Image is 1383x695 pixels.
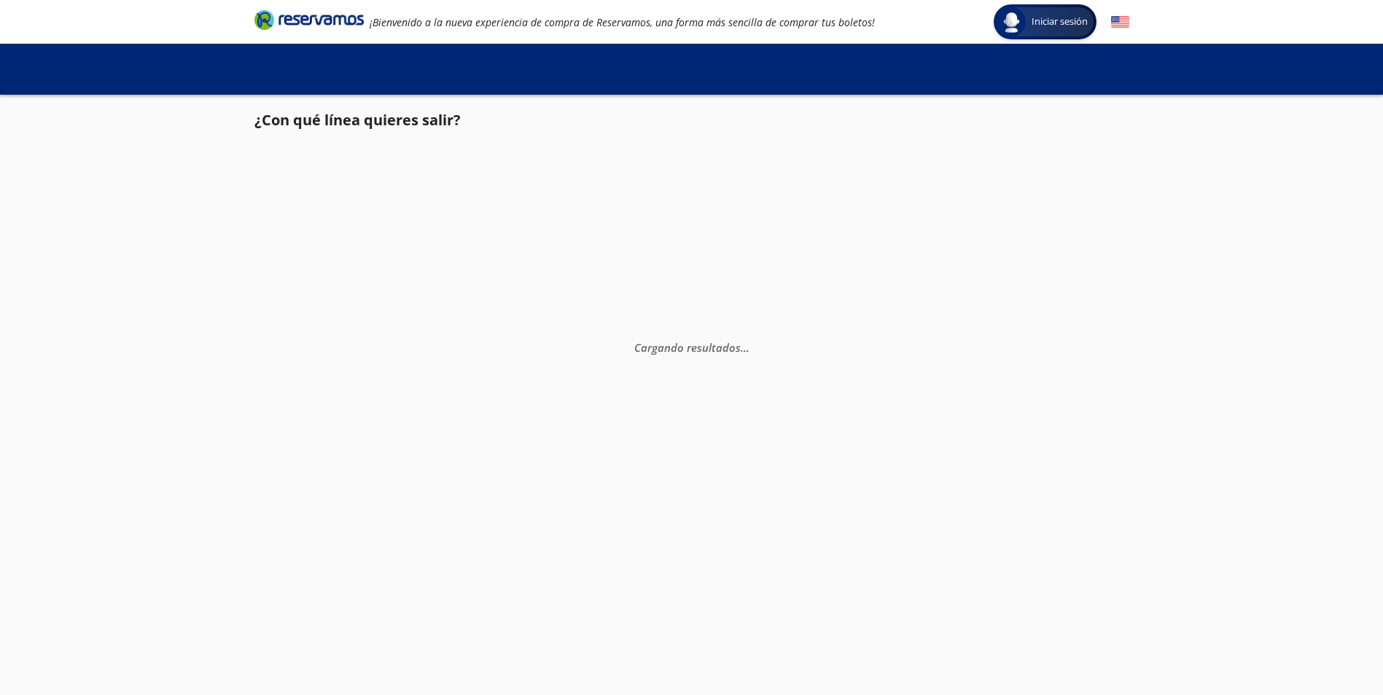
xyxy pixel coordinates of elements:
[1026,15,1094,29] span: Iniciar sesión
[254,109,461,131] p: ¿Con qué línea quieres salir?
[1111,13,1129,31] button: English
[254,9,364,35] a: Brand Logo
[634,340,749,355] em: Cargando resultados
[254,9,364,31] i: Brand Logo
[744,340,747,355] span: .
[370,15,875,29] em: ¡Bienvenido a la nueva experiencia de compra de Reservamos, una forma más sencilla de comprar tus...
[747,340,749,355] span: .
[741,340,744,355] span: .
